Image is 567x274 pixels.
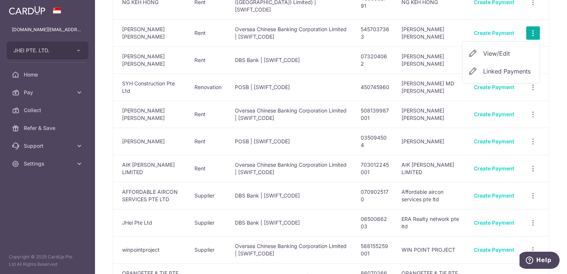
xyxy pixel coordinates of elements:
[189,209,229,236] td: Supplier
[483,49,534,58] span: View/Edit
[7,42,88,59] button: JHEI PTE. LTD.
[189,101,229,128] td: Rent
[396,155,468,182] td: AIK [PERSON_NAME] LIMITED
[474,111,514,117] a: Create Payment
[396,182,468,209] td: Affordable aircon services pte ltd
[355,236,396,263] td: 588155259001
[113,209,189,236] td: JHei Pte Ltd
[113,19,189,46] td: [PERSON_NAME] [PERSON_NAME]
[396,128,468,155] td: [PERSON_NAME]
[462,62,540,80] a: Linked Payments
[396,19,468,46] td: [PERSON_NAME] [PERSON_NAME]
[229,236,354,263] td: Oversea Chinese Banking Corporation Limited | [SWIFT_CODE]
[113,101,189,128] td: [PERSON_NAME] [PERSON_NAME]
[189,155,229,182] td: Rent
[229,74,354,101] td: POSB | [SWIFT_CODE]
[474,165,514,172] a: Create Payment
[355,182,396,209] td: 0709025170
[189,128,229,155] td: Rent
[24,89,73,96] span: Pay
[474,192,514,199] a: Create Payment
[229,209,354,236] td: DBS Bank | [SWIFT_CODE]
[9,6,45,15] img: CardUp
[355,46,396,74] td: 073204062
[355,209,396,236] td: 0650066203
[229,128,354,155] td: POSB | [SWIFT_CODE]
[12,26,83,33] p: [DOMAIN_NAME][EMAIL_ADDRESS][DOMAIN_NAME]
[113,128,189,155] td: [PERSON_NAME]
[474,30,514,36] a: Create Payment
[520,252,560,270] iframe: Opens a widget where you can find more information
[113,236,189,263] td: winpointproject
[396,74,468,101] td: [PERSON_NAME] MD [PERSON_NAME]
[24,107,73,114] span: Collect
[474,247,514,253] a: Create Payment
[113,46,189,74] td: [PERSON_NAME] [PERSON_NAME]
[229,19,354,46] td: Oversea Chinese Banking Corporation Limited | [SWIFT_CODE]
[113,182,189,209] td: AFFORDABLE AIRCON SERVICES PTE LTD
[24,71,73,78] span: Home
[474,219,514,226] a: Create Payment
[229,155,354,182] td: Oversea Chinese Banking Corporation Limited | [SWIFT_CODE]
[13,47,68,54] span: JHEI PTE. LTD.
[483,68,531,75] span: translation missing: en.user_payees.user_payee_list.linked_payments
[355,101,396,128] td: 508139987001
[474,138,514,144] a: Create Payment
[113,74,189,101] td: SYH Construction Pte Ltd
[396,236,468,263] td: WIN POINT PROJECT
[396,101,468,128] td: [PERSON_NAME] [PERSON_NAME]
[189,182,229,209] td: Supplier
[113,155,189,182] td: AIK [PERSON_NAME] LIMITED
[355,19,396,46] td: 5457037363
[24,124,73,132] span: Refer & Save
[189,74,229,101] td: Renovation
[189,19,229,46] td: Rent
[189,46,229,74] td: Rent
[474,84,514,90] a: Create Payment
[24,160,73,167] span: Settings
[396,46,468,74] td: [PERSON_NAME] [PERSON_NAME]
[229,46,354,74] td: DBS Bank | [SWIFT_CODE]
[229,101,354,128] td: Oversea Chinese Banking Corporation Limited | [SWIFT_CODE]
[189,236,229,263] td: Supplier
[355,128,396,155] td: 035094504
[462,45,540,62] a: View/Edit
[355,74,396,101] td: 450745960
[355,155,396,182] td: 703012245001
[24,142,73,150] span: Support
[396,209,468,236] td: ERA Realty network pte ltd
[229,182,354,209] td: DBS Bank | [SWIFT_CODE]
